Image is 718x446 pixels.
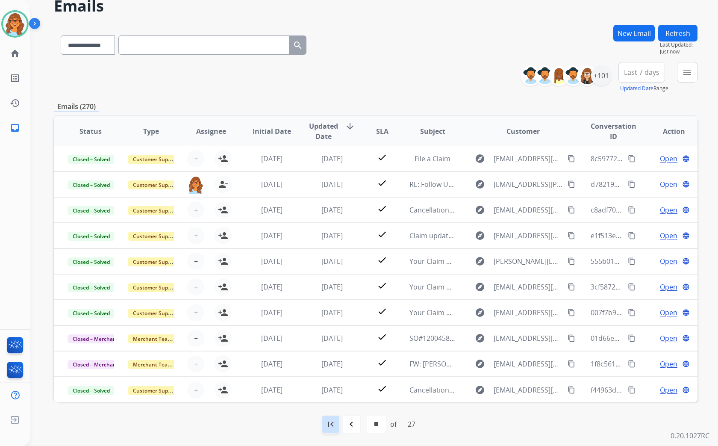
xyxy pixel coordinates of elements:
[253,126,291,136] span: Initial Date
[682,360,690,368] mat-icon: language
[494,154,562,164] span: [EMAIL_ADDRESS][DOMAIN_NAME]
[194,282,198,292] span: +
[194,307,198,318] span: +
[377,178,387,188] mat-icon: check
[628,180,636,188] mat-icon: content_copy
[218,282,228,292] mat-icon: person_add
[218,359,228,369] mat-icon: person_add
[376,126,388,136] span: SLA
[321,282,343,292] span: [DATE]
[187,253,204,270] button: +
[613,25,655,41] button: New Email
[568,360,575,368] mat-icon: content_copy
[660,205,677,215] span: Open
[261,154,282,163] span: [DATE]
[128,206,183,215] span: Customer Support
[660,385,677,395] span: Open
[187,355,204,372] button: +
[196,126,226,136] span: Assignee
[68,180,115,189] span: Closed – Solved
[128,283,183,292] span: Customer Support
[321,231,343,240] span: [DATE]
[128,386,183,395] span: Customer Support
[143,126,159,136] span: Type
[261,180,282,189] span: [DATE]
[321,359,343,369] span: [DATE]
[682,386,690,394] mat-icon: language
[568,155,575,162] mat-icon: content_copy
[218,307,228,318] mat-icon: person_add
[261,205,282,215] span: [DATE]
[218,385,228,395] mat-icon: person_add
[420,126,445,136] span: Subject
[187,278,204,295] button: +
[321,385,343,395] span: [DATE]
[409,257,484,266] span: Your Claim with Extend
[494,179,562,189] span: [EMAIL_ADDRESS][PERSON_NAME][DOMAIN_NAME]
[682,67,692,77] mat-icon: menu
[321,154,343,163] span: [DATE]
[568,180,575,188] mat-icon: content_copy
[660,230,677,241] span: Open
[682,283,690,291] mat-icon: language
[128,360,177,369] span: Merchant Team
[409,231,535,240] span: Claim update: Replacement processing
[194,154,198,164] span: +
[494,333,562,343] span: [EMAIL_ADDRESS][DOMAIN_NAME]
[68,386,115,395] span: Closed – Solved
[591,180,716,189] span: d782192f-7757-4999-bfed-afc88452f026
[377,332,387,342] mat-icon: check
[377,306,387,316] mat-icon: check
[321,334,343,343] span: [DATE]
[568,206,575,214] mat-icon: content_copy
[68,206,115,215] span: Closed – Solved
[187,176,204,194] img: agent-avatar
[10,123,20,133] mat-icon: inbox
[494,230,562,241] span: [EMAIL_ADDRESS][DOMAIN_NAME]
[261,334,282,343] span: [DATE]
[218,179,228,189] mat-icon: person_remove
[591,65,612,86] div: +101
[409,359,659,369] span: FW: [PERSON_NAME] TRANSAID 265A831263/EEX 265B028669 CID 265A829787
[409,334,589,343] span: SO#1200458070 [ thread::Ep_KqEaJAl-UWJq6WbW9fDk:: ]
[628,386,636,394] mat-icon: content_copy
[409,205,477,215] span: Cancellation Request
[187,330,204,347] button: +
[261,257,282,266] span: [DATE]
[10,98,20,108] mat-icon: history
[660,48,697,55] span: Just now
[10,48,20,59] mat-icon: home
[79,126,102,136] span: Status
[377,357,387,368] mat-icon: check
[409,308,484,317] span: Your Claim with Extend
[682,257,690,265] mat-icon: language
[128,155,183,164] span: Customer Support
[128,309,183,318] span: Customer Support
[68,334,146,343] span: Closed – Merchant Transfer
[194,205,198,215] span: +
[568,257,575,265] mat-icon: content_copy
[660,179,677,189] span: Open
[326,419,336,429] mat-icon: first_page
[194,333,198,343] span: +
[660,256,677,266] span: Open
[624,71,659,74] span: Last 7 days
[345,121,355,131] mat-icon: arrow_downward
[628,257,636,265] mat-icon: content_copy
[494,307,562,318] span: [EMAIL_ADDRESS][DOMAIN_NAME]
[293,40,303,50] mat-icon: search
[568,283,575,291] mat-icon: content_copy
[660,282,677,292] span: Open
[187,381,204,399] button: +
[671,431,709,441] p: 0.20.1027RC
[475,179,485,189] mat-icon: explore
[128,232,183,241] span: Customer Support
[321,205,343,215] span: [DATE]
[682,309,690,316] mat-icon: language
[568,309,575,316] mat-icon: content_copy
[660,359,677,369] span: Open
[628,232,636,239] mat-icon: content_copy
[321,308,343,317] span: [DATE]
[261,359,282,369] span: [DATE]
[194,385,198,395] span: +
